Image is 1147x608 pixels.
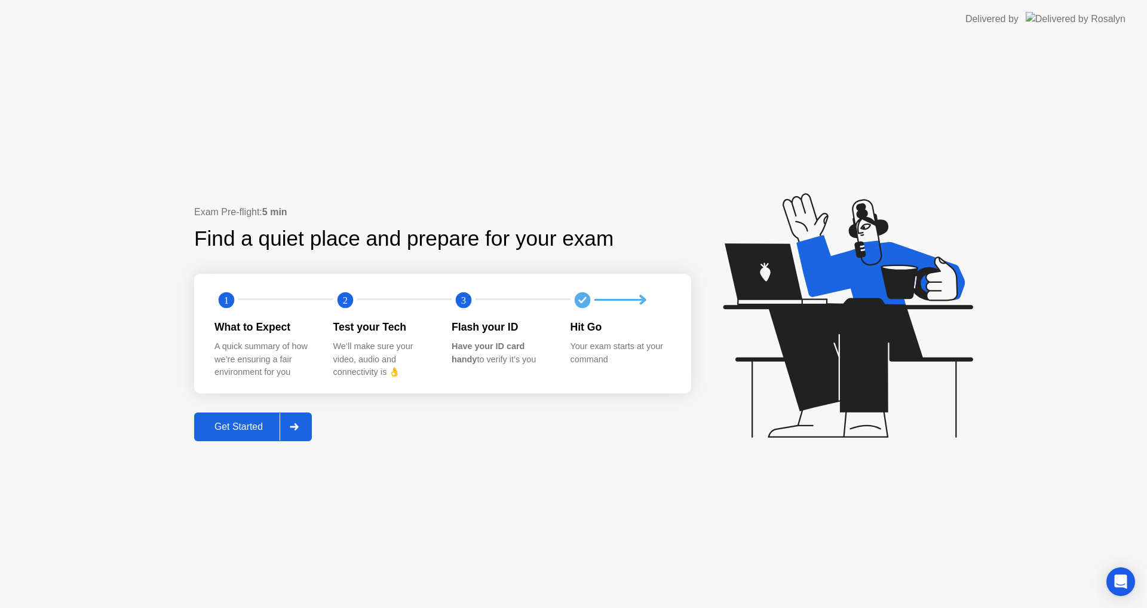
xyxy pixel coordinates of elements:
div: Your exam starts at your command [571,340,670,366]
div: Test your Tech [333,319,433,335]
b: Have your ID card handy [452,341,525,364]
b: 5 min [262,207,287,217]
img: Delivered by Rosalyn [1026,12,1125,26]
div: Exam Pre-flight: [194,205,691,219]
div: Delivered by [965,12,1019,26]
div: A quick summary of how we’re ensuring a fair environment for you [214,340,314,379]
div: Flash your ID [452,319,551,335]
div: Hit Go [571,319,670,335]
button: Get Started [194,413,312,441]
div: Open Intercom Messenger [1106,567,1135,596]
div: Get Started [198,421,280,432]
text: 2 [342,294,347,305]
div: We’ll make sure your video, audio and connectivity is 👌 [333,340,433,379]
text: 1 [224,294,229,305]
div: What to Expect [214,319,314,335]
div: Find a quiet place and prepare for your exam [194,223,615,255]
text: 3 [461,294,466,305]
div: to verify it’s you [452,340,551,366]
